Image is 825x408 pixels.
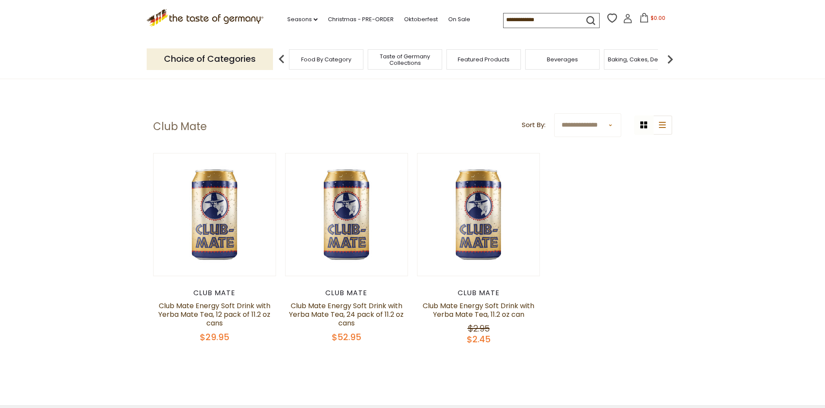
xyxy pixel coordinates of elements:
h1: Club Mate [153,120,207,133]
a: Taste of Germany Collections [370,53,440,66]
img: Club Mate Can [286,153,408,276]
span: $0.00 [651,14,665,22]
a: Beverages [547,56,578,63]
img: Club Mate Can [417,153,540,276]
label: Sort By: [522,120,546,131]
a: Seasons [287,15,318,24]
img: Club Mate Can [154,153,276,276]
span: $2.95 [468,322,490,335]
button: $0.00 [634,13,671,26]
img: previous arrow [273,51,290,68]
span: $29.95 [200,331,229,343]
div: Club Mate [285,289,408,297]
div: Club Mate [153,289,276,297]
a: Club Mate Energy Soft Drink with Yerba Mate Tea, 11.2 oz can [423,301,534,319]
a: Food By Category [301,56,351,63]
a: Featured Products [458,56,510,63]
img: next arrow [661,51,679,68]
p: Choice of Categories [147,48,273,70]
a: Club Mate Energy Soft Drink with Yerba Mate Tea, 24 pack of 11.2 oz cans [289,301,404,328]
div: Club Mate [417,289,540,297]
a: Club Mate Energy Soft Drink with Yerba Mate Tea, 12 pack of 11.2 oz cans [158,301,270,328]
a: Christmas - PRE-ORDER [328,15,394,24]
span: $2.45 [467,333,491,345]
span: $52.95 [332,331,361,343]
a: Baking, Cakes, Desserts [608,56,675,63]
a: Oktoberfest [404,15,438,24]
a: On Sale [448,15,470,24]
